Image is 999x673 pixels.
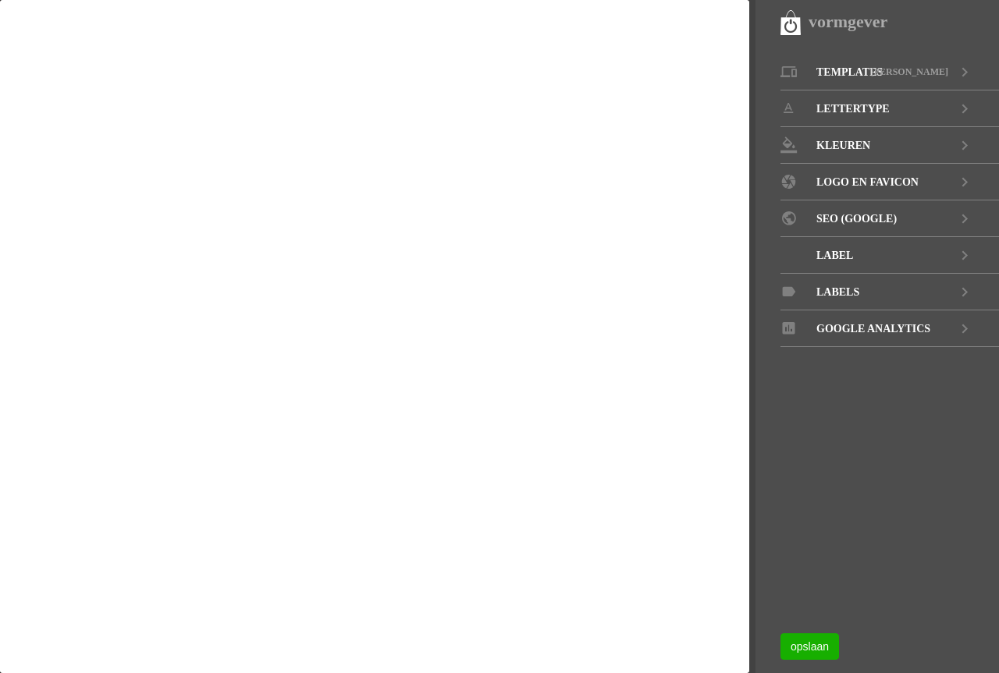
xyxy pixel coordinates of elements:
[816,127,870,164] span: KLEUREN
[780,90,999,127] a: LETTERTYPE
[816,237,853,274] span: Label
[816,90,890,127] span: LETTERTYPE
[780,127,999,164] a: KLEUREN
[780,164,999,200] a: LOGO EN FAVICON
[816,200,897,237] span: SEO (GOOGLE)
[871,54,948,90] span: [PERSON_NAME]
[816,54,883,90] span: Templates
[780,633,839,660] a: opslaan
[816,164,919,200] span: LOGO EN FAVICON
[809,12,887,31] strong: vormgever
[780,54,999,90] a: Templates [PERSON_NAME]
[780,274,999,310] a: LABELS
[780,310,999,347] a: GOOGLE ANALYTICS
[816,310,930,347] span: GOOGLE ANALYTICS
[816,274,859,310] span: LABELS
[780,200,999,237] a: SEO (GOOGLE)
